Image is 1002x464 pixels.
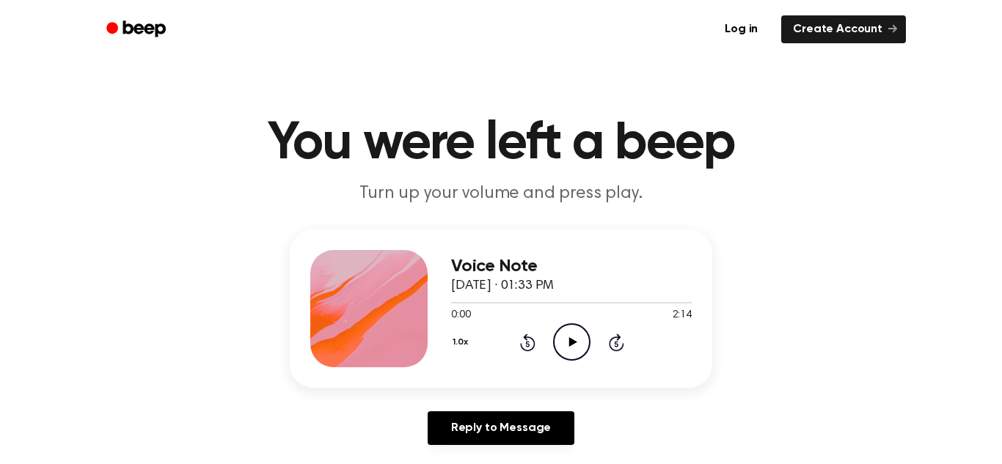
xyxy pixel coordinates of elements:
[451,257,692,276] h3: Voice Note
[451,279,554,292] span: [DATE] · 01:33 PM
[96,15,179,44] a: Beep
[428,411,574,445] a: Reply to Message
[451,308,470,323] span: 0:00
[673,308,692,323] span: 2:14
[125,117,877,170] h1: You were left a beep
[781,15,906,43] a: Create Account
[219,182,783,206] p: Turn up your volume and press play.
[451,330,473,355] button: 1.0x
[710,12,772,46] a: Log in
